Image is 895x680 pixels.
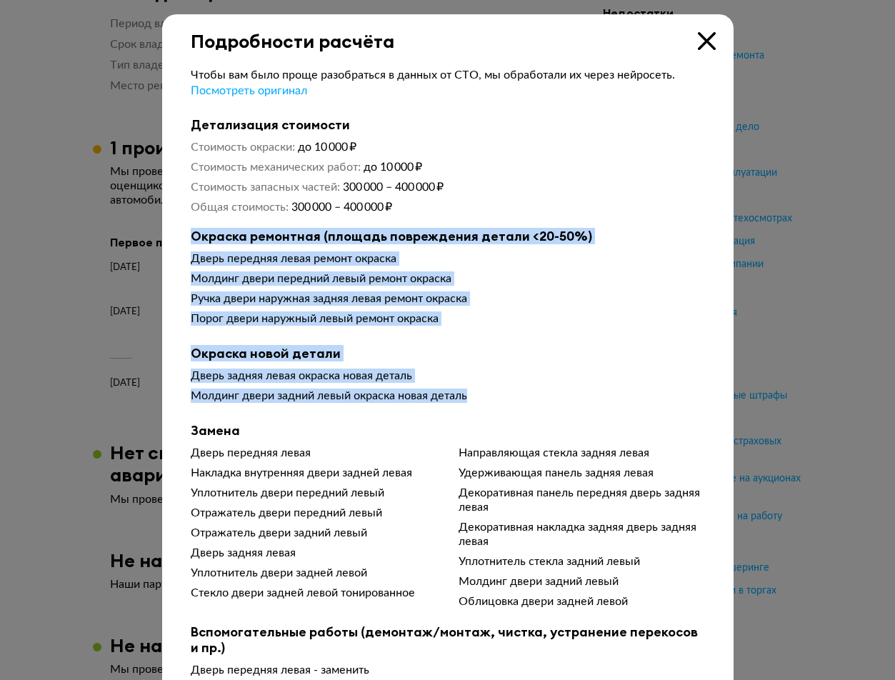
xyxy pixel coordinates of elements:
span: до 10 000 ₽ [298,141,356,153]
div: Дверь передняя левая ремонт окраска [191,251,705,266]
div: Облицовка двери задней левой [459,594,705,609]
div: Удерживающая панель задняя левая [459,466,705,480]
dt: Стоимость запасных частей [191,180,340,194]
div: Уплотнитель стекла задний левый [459,554,705,569]
div: Дверь задняя левая окраска новая деталь [191,369,705,383]
div: Отражатель двери передний левый [191,506,437,520]
div: Ручка двери наружная задняя левая ремонт окраска [191,291,705,306]
div: Молдинг двери задний левый [459,574,705,589]
div: Подробности расчёта [162,14,734,52]
div: Стекло двери задней левой тонированное [191,586,437,600]
span: Посмотреть оригинал [191,85,307,96]
div: Накладка внутренняя двери задней левая [191,466,437,480]
div: Уплотнитель двери передний левый [191,486,437,500]
span: Чтобы вам было проще разобраться в данных от СТО, мы обработали их через нейросеть. [191,69,675,81]
div: Направляющая стекла задняя левая [459,446,705,460]
dt: Общая стоимость [191,200,289,214]
span: 300 000 – 400 000 ₽ [291,201,392,213]
div: Молдинг двери задний левый окраска новая деталь [191,389,705,403]
b: Замена [191,423,705,439]
div: Молдинг двери передний левый ремонт окраска [191,271,705,286]
b: Детализация стоимости [191,117,705,133]
span: до 10 000 ₽ [364,161,422,173]
div: Уплотнитель двери задней левой [191,566,437,580]
div: Отражатель двери задний левый [191,526,437,540]
b: Вспомогательные работы (демонтаж/монтаж, чистка, устранение перекосов и пр.) [191,624,705,656]
div: Декоративная накладка задняя дверь задняя левая [459,520,705,549]
div: Дверь задняя левая [191,546,437,560]
dt: Стоимость механических работ [191,160,361,174]
div: Порог двери наружный левый ремонт окраска [191,311,705,326]
b: Окраска новой детали [191,346,705,361]
div: Декоративная панель передняя дверь задняя левая [459,486,705,514]
div: Дверь передняя левая [191,446,437,460]
dt: Стоимость окраски [191,140,295,154]
span: 300 000 – 400 000 ₽ [343,181,444,193]
b: Окраска ремонтная (площадь повреждения детали <20-50%) [191,229,705,244]
div: Дверь передняя левая - заменить [191,663,705,677]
